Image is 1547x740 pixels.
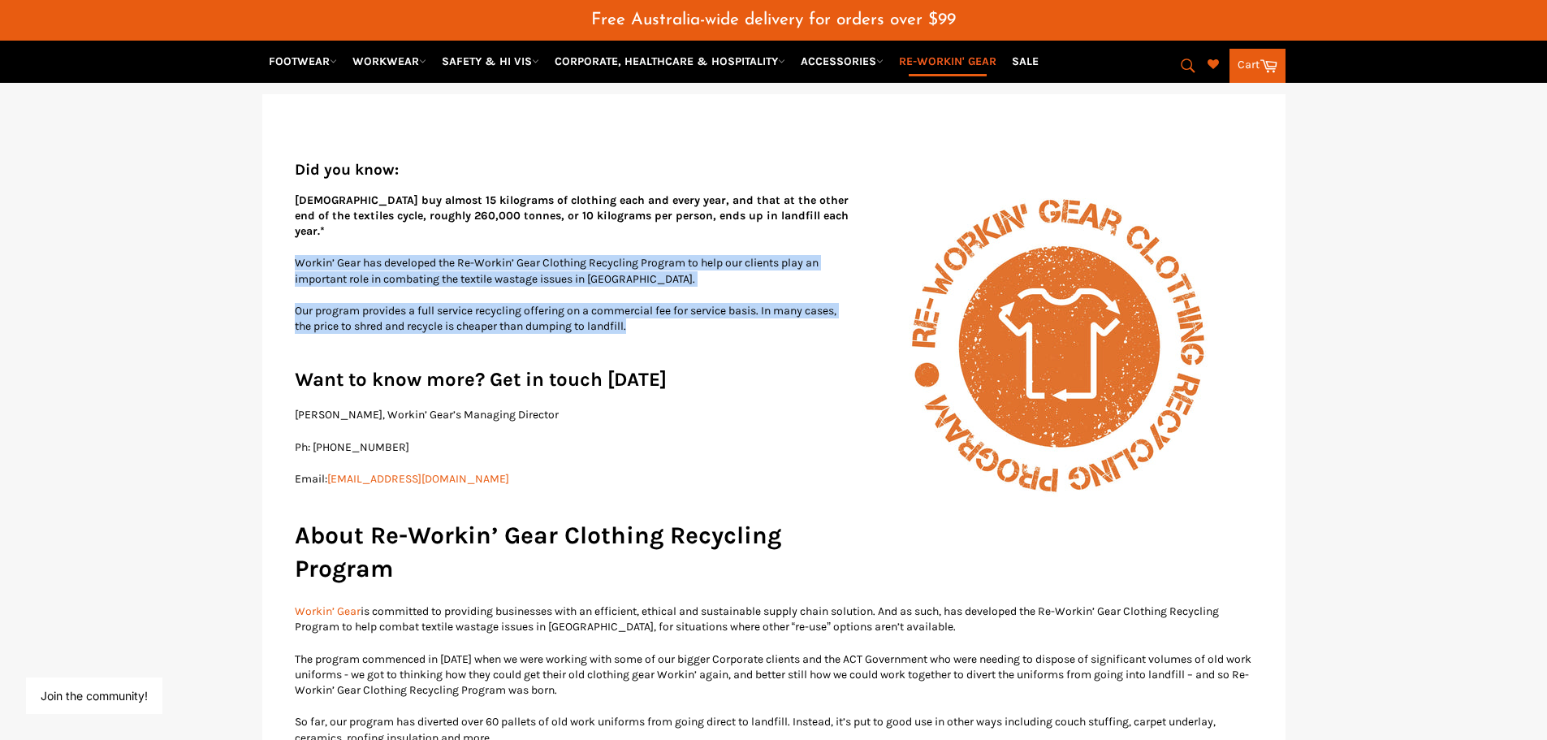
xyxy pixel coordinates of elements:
[295,651,1253,699] p: The program commenced in [DATE] when we were working with some of our bigger Corporate clients an...
[794,47,890,76] a: ACCESSORIES
[346,47,433,76] a: WORKWEAR
[863,159,1253,532] img: Re-Workin' Gear - Clothing Recyvlnc Program
[591,11,956,28] span: Free Australia-wide delivery for orders over $99
[295,159,1253,180] h2: Did you know:
[435,47,546,76] a: SAFETY & HI VIS
[892,47,1003,76] a: RE-WORKIN' GEAR
[295,519,1253,586] h2: About Re-Workin’ Gear Clothing Recycling Program
[295,471,1253,487] p: Email:
[41,689,148,703] button: Join the community!
[295,255,1253,287] p: Workin’ Gear has developed the Re-Workin’ Gear Clothing Recycling Program to help our clients pla...
[327,472,509,486] a: [EMAIL_ADDRESS][DOMAIN_NAME]
[295,193,849,239] strong: [DEMOGRAPHIC_DATA] buy almost 15 kilograms of clothing each and every year, and that at the other...
[295,303,1253,335] p: Our program provides a full service recycling offering on a commercial fee for service basis. In ...
[295,439,1253,455] p: Ph: [PHONE_NUMBER]
[1005,47,1045,76] a: SALE
[295,604,1253,635] p: is committed to providing businesses with an efficient, ethical and sustainable supply chain solu...
[262,47,344,76] a: FOOTWEAR
[295,604,361,618] a: Workin’ Gear
[295,407,1253,422] p: [PERSON_NAME], Workin’ Gear’s Managing Director
[1229,49,1286,83] a: Cart
[295,366,1253,393] h3: Want to know more? Get in touch [DATE]
[548,47,792,76] a: CORPORATE, HEALTHCARE & HOSPITALITY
